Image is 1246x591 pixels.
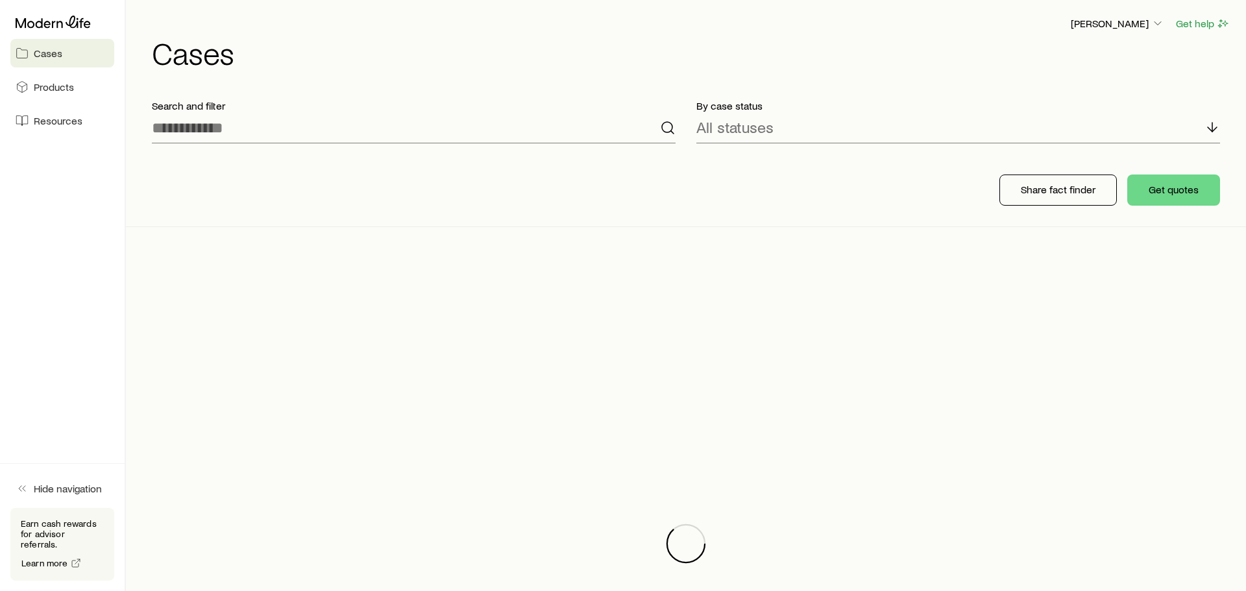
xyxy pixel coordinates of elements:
p: Earn cash rewards for advisor referrals. [21,518,104,549]
div: Earn cash rewards for advisor referrals.Learn more [10,508,114,581]
p: [PERSON_NAME] [1071,17,1164,30]
h1: Cases [152,37,1230,68]
p: Search and filter [152,99,676,112]
button: Get quotes [1127,175,1220,206]
button: Share fact finder [999,175,1117,206]
p: All statuses [696,118,774,136]
span: Learn more [21,559,68,568]
button: Get help [1175,16,1230,31]
button: Hide navigation [10,474,114,503]
button: [PERSON_NAME] [1070,16,1165,32]
span: Cases [34,47,62,60]
a: Products [10,73,114,101]
span: Resources [34,114,82,127]
p: By case status [696,99,1220,112]
span: Hide navigation [34,482,102,495]
a: Resources [10,106,114,135]
a: Cases [10,39,114,67]
p: Share fact finder [1021,183,1095,196]
span: Products [34,80,74,93]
